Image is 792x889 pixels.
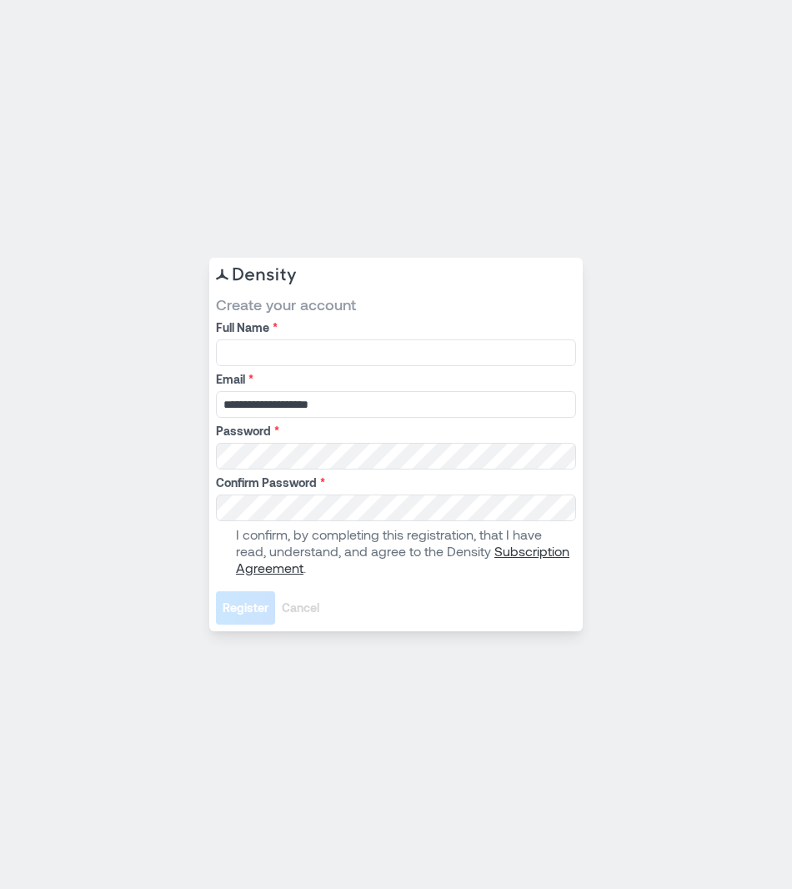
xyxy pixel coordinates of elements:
[216,475,573,491] label: Confirm Password
[216,371,573,388] label: Email
[216,591,275,625] button: Register
[282,600,319,616] span: Cancel
[216,294,576,314] span: Create your account
[216,319,573,336] label: Full Name
[275,591,326,625] button: Cancel
[216,423,573,439] label: Password
[236,526,573,576] p: I confirm, by completing this registration, that I have read, understand, and agree to the Density .
[223,600,268,616] span: Register
[236,543,569,575] a: Subscription Agreement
